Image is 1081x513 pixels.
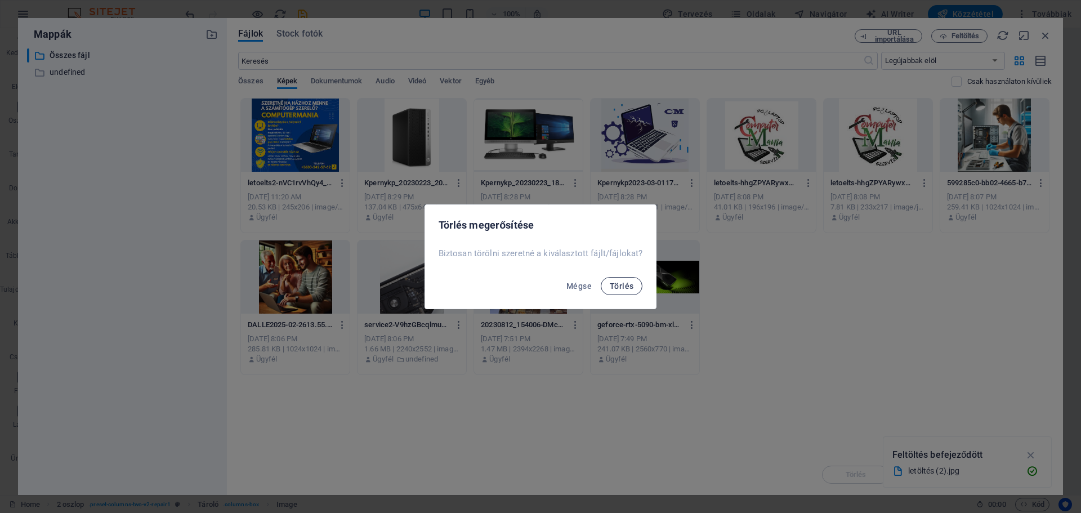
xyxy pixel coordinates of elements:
[601,277,642,295] button: Törlés
[610,282,633,291] span: Törlés
[439,218,643,232] h2: Törlés megerősítése
[562,277,596,295] button: Mégse
[439,248,643,259] p: Biztosan törölni szeretné a kiválasztott fájlt/fájlokat?
[566,282,592,291] span: Mégse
